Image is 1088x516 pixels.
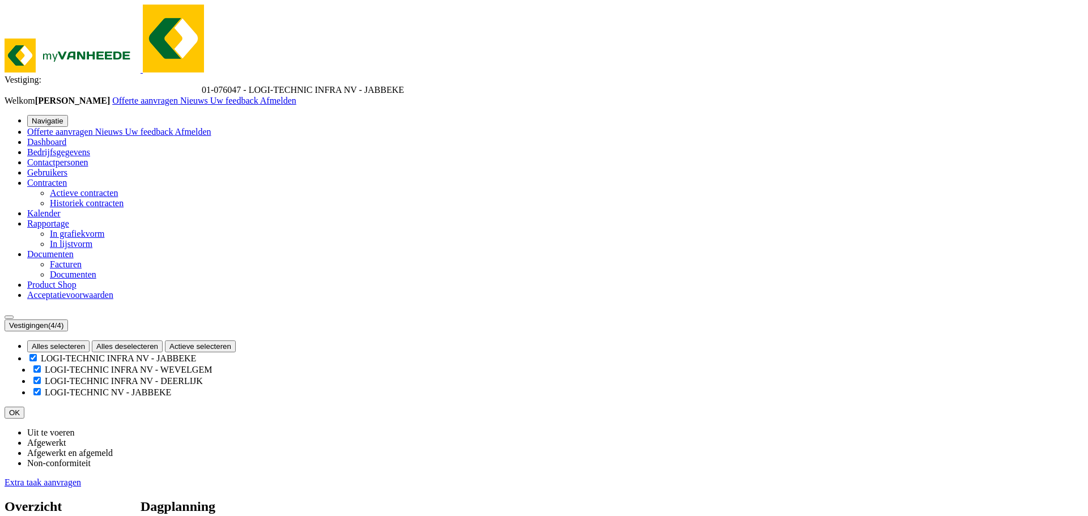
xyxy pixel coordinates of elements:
span: Offerte aanvragen [112,96,178,105]
a: Dashboard [27,137,66,147]
h2: Dagplanning [141,499,428,514]
img: myVanheede [143,5,204,73]
a: Contactpersonen [27,157,88,167]
span: Vestigingen [9,321,63,330]
a: Gebruikers [27,168,67,177]
a: Facturen [50,259,82,269]
a: In grafiekvorm [50,229,104,238]
li: Non-conformiteit [27,458,1083,468]
span: Welkom [5,96,112,105]
a: Documenten [27,249,74,259]
a: Afmelden [175,127,211,137]
button: Vestigingen(4/4) [5,319,68,331]
a: Offerte aanvragen [112,96,180,105]
button: OK [5,407,24,419]
a: Uw feedback [125,127,175,137]
li: Afgewerkt en afgemeld [27,448,1083,458]
label: LOGI-TECHNIC INFRA NV - DEERLIJK [45,376,203,386]
span: Nieuws [180,96,208,105]
a: Kalender [27,208,61,218]
button: Navigatie [27,115,68,127]
span: 01-076047 - LOGI-TECHNIC INFRA NV - JABBEKE [202,85,404,95]
span: Nieuws [95,127,123,137]
a: Historiek contracten [50,198,124,208]
button: Actieve selecteren [165,340,236,352]
a: Uw feedback [210,96,260,105]
button: Alles deselecteren [92,340,163,352]
a: In lijstvorm [50,239,92,249]
span: Offerte aanvragen [27,127,93,137]
count: (4/4) [48,321,63,330]
span: Vestiging: [5,75,41,84]
strong: [PERSON_NAME] [35,96,110,105]
h2: Overzicht [5,499,141,514]
span: Navigatie [32,117,63,125]
a: Afmelden [260,96,296,105]
label: LOGI-TECHNIC INFRA NV - JABBEKE [41,353,196,363]
a: Contracten [27,178,67,187]
img: myVanheede [5,39,141,73]
a: Nieuws [95,127,125,137]
span: Uw feedback [125,127,173,137]
a: Rapportage [27,219,69,228]
a: Documenten [50,270,96,279]
a: Acceptatievoorwaarden [27,290,113,300]
span: Uw feedback [210,96,258,105]
a: Extra taak aanvragen [5,477,81,487]
label: LOGI-TECHNIC NV - JABBEKE [45,387,171,397]
li: Afgewerkt [27,438,1083,448]
a: Offerte aanvragen [27,127,95,137]
a: Product Shop [27,280,76,289]
button: Alles selecteren [27,340,90,352]
a: Nieuws [180,96,210,105]
label: LOGI-TECHNIC INFRA NV - WEVELGEM [45,365,212,374]
a: Bedrijfsgegevens [27,147,90,157]
a: Actieve contracten [50,188,118,198]
li: Uit te voeren [27,428,1083,438]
